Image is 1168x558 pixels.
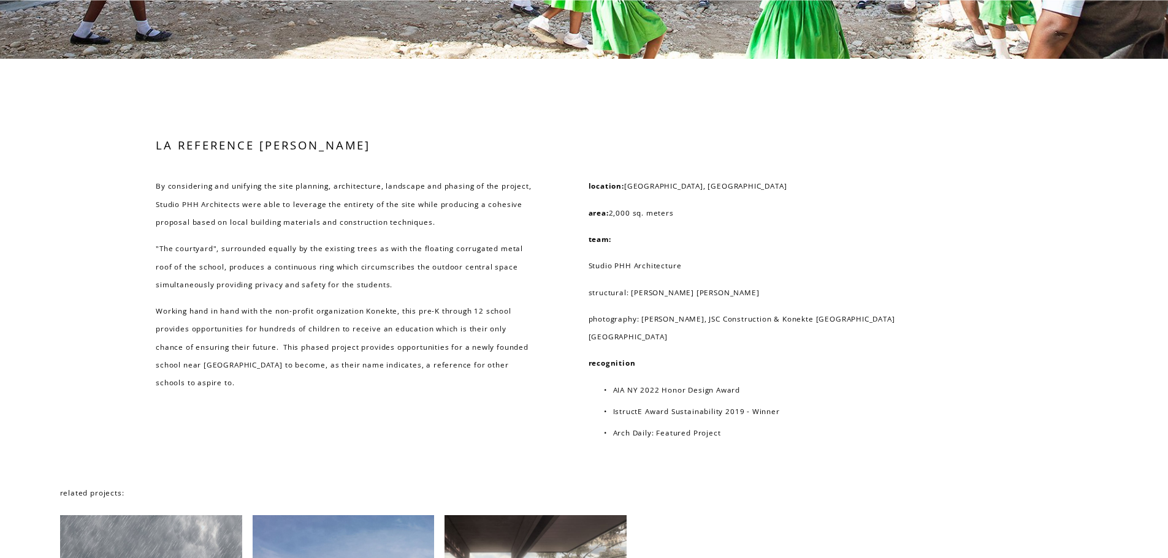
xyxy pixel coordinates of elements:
strong: location: [589,181,624,190]
a: IstructE Award Sustainability 2019 - Winner [613,406,780,416]
strong: recognition [589,358,636,368]
p: Studio PHH Architecture [589,257,917,274]
p: 2,000 sq. meters [589,204,917,222]
strong: area: [589,208,609,217]
h3: LA REFERENCE [PERSON_NAME] [156,137,532,153]
p: structural: [PERSON_NAME] [PERSON_NAME] [589,284,917,301]
p: related projects: [60,484,338,502]
p: "The courtyard", surrounded equally by the existing trees as with the floating corrugated metal r... [156,239,532,293]
p: photography: [PERSON_NAME], JSC Construction & Konekte [GEOGRAPHIC_DATA] [GEOGRAPHIC_DATA] [589,310,917,346]
a: Arch Daily: Featured Project [613,428,721,437]
p: Working hand in hand with the non-profit organization Konekte, this pre-K through 12 school provi... [156,302,532,391]
a: AIA NY 2022 Honor Design Award [613,385,741,394]
strong: team: [589,234,611,244]
p: By considering and unifying the site planning, architecture, landscape and phasing of the project... [156,177,532,231]
p: [GEOGRAPHIC_DATA], [GEOGRAPHIC_DATA] [589,177,917,195]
